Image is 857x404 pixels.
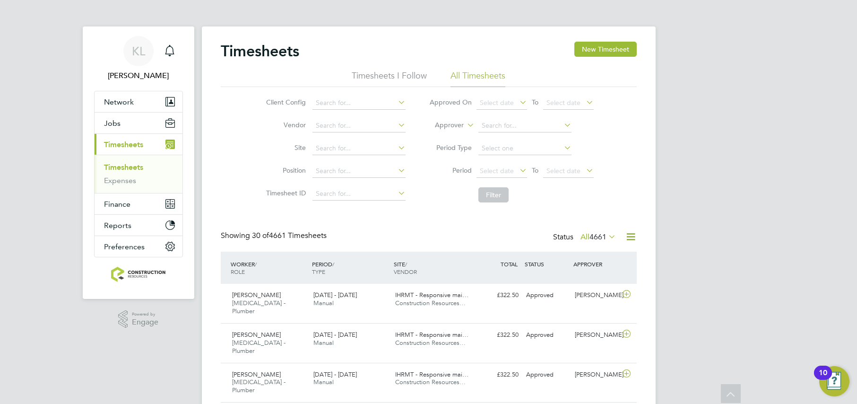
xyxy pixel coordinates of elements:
[310,255,391,280] div: PERIOD
[221,42,299,61] h2: Timesheets
[95,155,182,193] div: Timesheets
[263,143,306,152] label: Site
[232,370,281,378] span: [PERSON_NAME]
[94,70,183,81] span: Kate Lomax
[255,260,257,268] span: /
[263,98,306,106] label: Client Config
[104,200,130,209] span: Finance
[104,140,143,149] span: Timesheets
[313,370,357,378] span: [DATE] - [DATE]
[312,165,406,178] input: Search for...
[95,215,182,236] button: Reports
[546,98,580,107] span: Select date
[263,121,306,129] label: Vendor
[546,167,580,175] span: Select date
[104,221,131,230] span: Reports
[429,143,472,152] label: Period Type
[589,232,606,242] span: 4661
[312,119,406,132] input: Search for...
[395,370,468,378] span: IHRMT - Responsive mai…
[332,260,334,268] span: /
[429,166,472,175] label: Period
[111,267,165,282] img: construction-resources-logo-retina.png
[228,255,310,280] div: WORKER
[421,121,464,130] label: Approver
[312,142,406,155] input: Search for...
[132,318,158,326] span: Engage
[473,367,522,383] div: £322.50
[480,167,514,175] span: Select date
[571,327,620,343] div: [PERSON_NAME]
[522,255,571,272] div: STATUS
[263,166,306,175] label: Position
[553,231,618,244] div: Status
[571,255,620,272] div: APPROVER
[132,45,145,57] span: KL
[263,189,306,197] label: Timesheet ID
[313,291,357,299] span: [DATE] - [DATE]
[580,232,616,242] label: All
[94,267,183,282] a: Go to home page
[95,193,182,214] button: Finance
[104,176,136,185] a: Expenses
[529,164,541,176] span: To
[571,288,620,303] div: [PERSON_NAME]
[232,378,286,394] span: [MEDICAL_DATA] - Plumber
[83,26,194,299] nav: Main navigation
[252,231,269,240] span: 30 of
[104,97,134,106] span: Network
[473,288,522,303] div: £322.50
[312,187,406,201] input: Search for...
[232,339,286,355] span: [MEDICAL_DATA] - Plumber
[391,255,473,280] div: SITE
[95,134,182,155] button: Timesheets
[478,119,571,132] input: Search for...
[501,260,518,268] span: TOTAL
[104,119,121,128] span: Jobs
[95,113,182,133] button: Jobs
[522,327,571,343] div: Approved
[574,42,637,57] button: New Timesheet
[522,367,571,383] div: Approved
[571,367,620,383] div: [PERSON_NAME]
[395,299,466,307] span: Construction Resources…
[819,373,827,385] div: 10
[529,96,541,108] span: To
[473,327,522,343] div: £322.50
[313,378,334,386] span: Manual
[395,291,468,299] span: IHRMT - Responsive mai…
[232,291,281,299] span: [PERSON_NAME]
[429,98,472,106] label: Approved On
[231,268,245,275] span: ROLE
[395,378,466,386] span: Construction Resources…
[252,231,327,240] span: 4661 Timesheets
[313,331,357,339] span: [DATE] - [DATE]
[313,339,334,347] span: Manual
[232,299,286,315] span: [MEDICAL_DATA] - Plumber
[221,231,329,241] div: Showing
[94,36,183,81] a: KL[PERSON_NAME]
[478,187,509,202] button: Filter
[478,142,571,155] input: Select one
[480,98,514,107] span: Select date
[395,339,466,347] span: Construction Resources…
[232,331,281,339] span: [PERSON_NAME]
[819,366,849,396] button: Open Resource Center, 10 new notifications
[450,70,505,87] li: All Timesheets
[405,260,407,268] span: /
[104,163,143,172] a: Timesheets
[394,268,417,275] span: VENDOR
[95,91,182,112] button: Network
[118,310,158,328] a: Powered byEngage
[395,331,468,339] span: IHRMT - Responsive mai…
[313,299,334,307] span: Manual
[352,70,427,87] li: Timesheets I Follow
[312,268,325,275] span: TYPE
[132,310,158,318] span: Powered by
[104,242,145,251] span: Preferences
[95,236,182,257] button: Preferences
[522,288,571,303] div: Approved
[312,97,406,110] input: Search for...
